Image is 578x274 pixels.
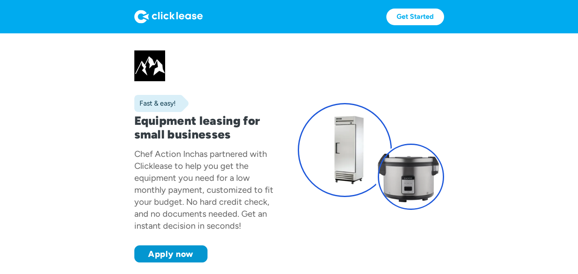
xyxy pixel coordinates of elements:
div: has partnered with Clicklease to help you get the equipment you need for a low monthly payment, c... [134,149,273,231]
img: Logo [134,10,203,24]
h1: Equipment leasing for small businesses [134,114,281,141]
a: Apply now [134,245,207,262]
a: Get Started [386,9,444,25]
div: Chef Action Inc [134,149,195,159]
div: Fast & easy! [134,99,176,108]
